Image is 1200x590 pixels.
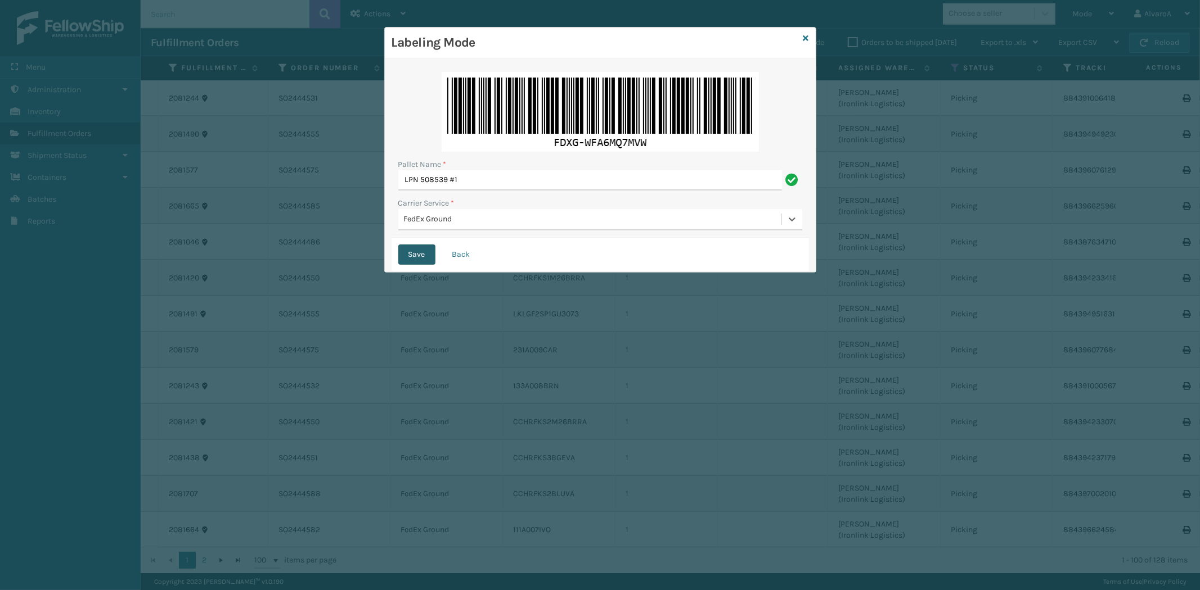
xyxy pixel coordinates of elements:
[398,158,447,170] label: Pallet Name
[392,34,799,51] h3: Labeling Mode
[398,244,435,265] button: Save
[398,197,455,209] label: Carrier Service
[442,72,759,152] img: RyPacwAAAAZJREFUAwC6Oa9qa+8z7wAAAABJRU5ErkJggg==
[404,214,783,225] div: FedEx Ground
[442,244,480,265] button: Back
